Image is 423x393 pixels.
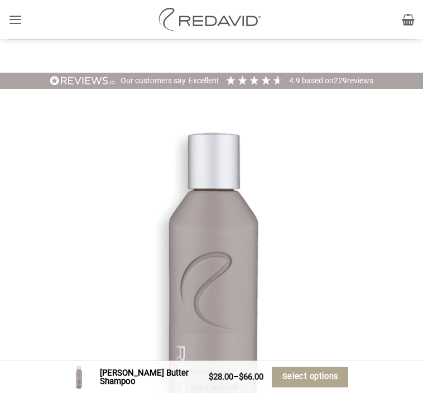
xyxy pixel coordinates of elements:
[302,76,334,85] span: Based on
[156,8,267,31] img: REDAVID Salon Products | United States
[121,75,186,87] div: Our customers say
[50,75,116,86] img: REVIEWS.io
[272,367,348,387] button: Select options
[209,372,233,382] bdi: 28.00
[402,7,415,32] a: View cart
[8,6,22,34] a: Menu
[233,371,239,384] span: –
[225,74,283,86] div: 4.91 Stars
[289,76,302,85] span: 4.9
[282,370,338,383] span: Select options
[334,76,347,85] span: 229
[347,76,373,85] span: reviews
[189,75,219,87] div: Excellent
[239,372,243,382] span: $
[239,372,263,382] bdi: 66.00
[209,372,213,382] span: $
[100,368,189,386] strong: [PERSON_NAME] Butter Shampoo
[66,364,92,390] img: REDAVID Shea Butter Shampoo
